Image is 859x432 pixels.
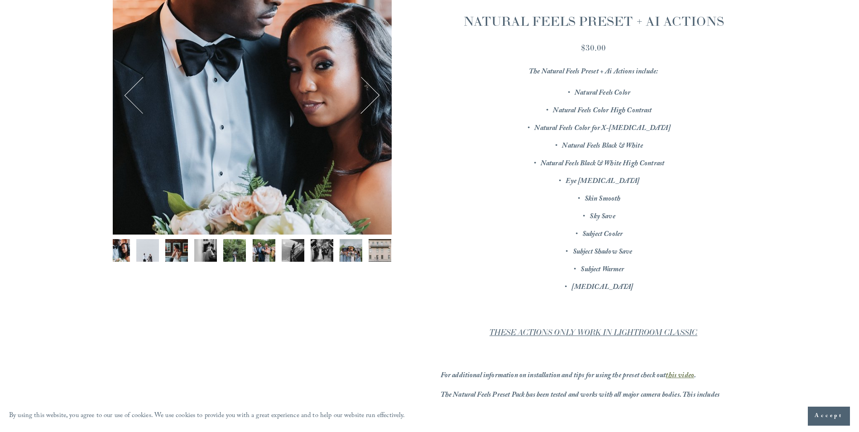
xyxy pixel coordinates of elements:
[441,12,747,30] h1: NATURAL FEELS PRESET + AI ACTIONS
[340,239,362,262] button: Image 11 of 12
[311,239,333,262] button: Image 10 of 12
[534,123,670,135] em: Natural Feels Color for X-[MEDICAL_DATA]
[344,78,379,113] button: Next
[369,239,391,262] button: Image 12 of 12
[223,239,246,262] img: lightroom-presets-natural-look.jpg
[694,370,696,382] em: .
[136,239,159,262] button: Image 4 of 12
[253,239,275,262] button: Image 8 of 12
[441,370,666,382] em: For additional information on installation and tips for using the preset check out
[282,239,304,262] img: raleigh-wedding-photographer.jpg
[553,105,652,117] em: Natural Feels Color High Contrast
[573,246,633,259] em: Subject Shadow Save
[194,239,217,262] img: DSCF9372.jpg (Copy)
[282,239,304,262] button: Image 9 of 12
[113,239,392,266] div: Gallery thumbnails
[441,389,721,416] em: The Natural Feels Preset Pack has been tested and works with all major camera bodies. This includ...
[581,264,624,276] em: Subject Warmer
[582,229,623,241] em: Subject Cooler
[165,239,188,262] button: Image 5 of 12
[566,176,640,188] em: Eye [MEDICAL_DATA]
[590,211,615,223] em: Sky Save
[9,410,405,423] p: By using this website, you agree to our use of cookies. We use cookies to provide you with a grea...
[369,239,391,262] img: DSCF7340.jpg (Copy)
[666,370,694,382] a: this video
[107,239,130,262] button: Image 3 of 12
[194,239,217,262] button: Image 6 of 12
[575,87,630,100] em: Natural Feels Color
[223,239,246,262] button: Image 7 of 12
[253,239,275,262] img: best-outdoor-north-carolina-wedding-photos.jpg
[562,140,643,153] em: Natural Feels Black & White
[541,158,664,170] em: Natural Feels Black & White High Contrast
[165,239,188,262] img: FUJ14832.jpg (Copy)
[571,282,633,294] em: [MEDICAL_DATA]
[815,412,843,421] span: Accept
[125,78,160,113] button: Previous
[489,328,697,337] em: THESE ACTIONS ONLY WORK IN LIGHTROOM CLASSIC
[808,407,850,426] button: Accept
[441,42,747,54] div: $30.00
[340,239,362,262] img: DSCF8358.jpg (Copy)
[311,239,333,262] img: FUJ15149.jpg (Copy)
[107,239,130,262] img: DSCF8972.jpg (Copy)
[529,66,658,78] em: The Natural Feels Preset + Ai Actions include:
[136,239,159,262] img: FUJ18856 copy.jpg (Copy)
[585,193,621,206] em: Skin Smooth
